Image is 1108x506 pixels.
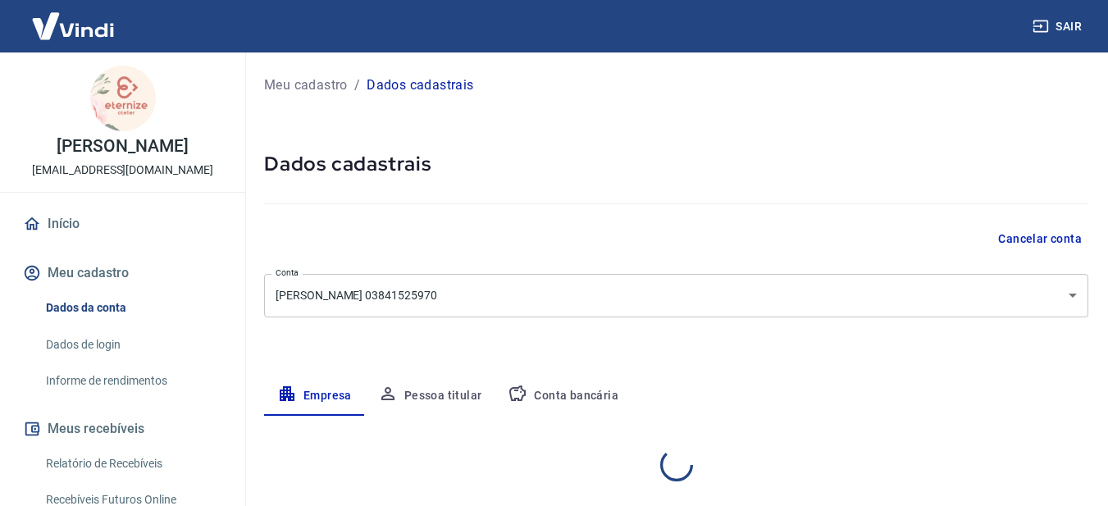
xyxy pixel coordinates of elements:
button: Meus recebíveis [20,411,226,447]
a: Relatório de Recebíveis [39,447,226,481]
img: Vindi [20,1,126,51]
button: Meu cadastro [20,255,226,291]
img: b46b9800-ec16-4d4a-8cf0-67adb69755a8.jpeg [90,66,156,131]
button: Conta bancária [495,376,632,416]
a: Início [20,206,226,242]
a: Informe de rendimentos [39,364,226,398]
label: Conta [276,267,299,279]
button: Cancelar conta [992,224,1088,254]
p: [PERSON_NAME] [57,138,188,155]
div: [PERSON_NAME] 03841525970 [264,274,1088,317]
p: [EMAIL_ADDRESS][DOMAIN_NAME] [32,162,213,179]
a: Dados da conta [39,291,226,325]
button: Empresa [264,376,365,416]
a: Meu cadastro [264,75,348,95]
p: Dados cadastrais [367,75,473,95]
a: Dados de login [39,328,226,362]
button: Pessoa titular [365,376,495,416]
h5: Dados cadastrais [264,151,1088,177]
button: Sair [1029,11,1088,42]
p: / [354,75,360,95]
